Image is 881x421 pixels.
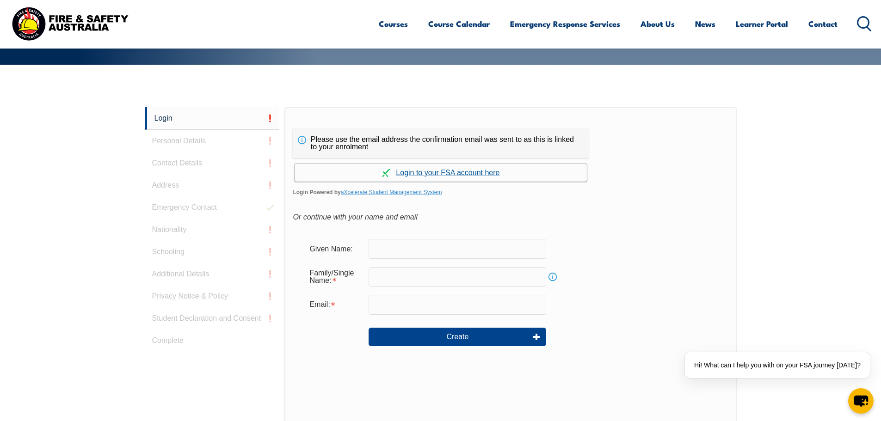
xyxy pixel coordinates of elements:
div: Family/Single Name is required. [302,264,369,289]
a: About Us [641,12,675,36]
div: Please use the email address the confirmation email was sent to as this is linked to your enrolment [293,128,589,158]
span: Login Powered by [293,185,728,199]
a: Emergency Response Services [510,12,620,36]
a: News [695,12,715,36]
a: Learner Portal [736,12,788,36]
div: Given Name: [302,240,369,257]
a: Course Calendar [428,12,490,36]
a: Info [546,270,559,283]
a: aXcelerate Student Management System [341,189,442,195]
a: Login [145,107,280,130]
button: chat-button [848,388,874,414]
div: Or continue with your name and email [293,210,728,224]
img: Log in withaxcelerate [382,169,390,177]
button: Create [369,328,546,346]
a: Contact [808,12,838,36]
a: Courses [379,12,408,36]
div: Email is required. [302,296,369,313]
div: Hi! What can I help you with on your FSA journey [DATE]? [685,352,870,378]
